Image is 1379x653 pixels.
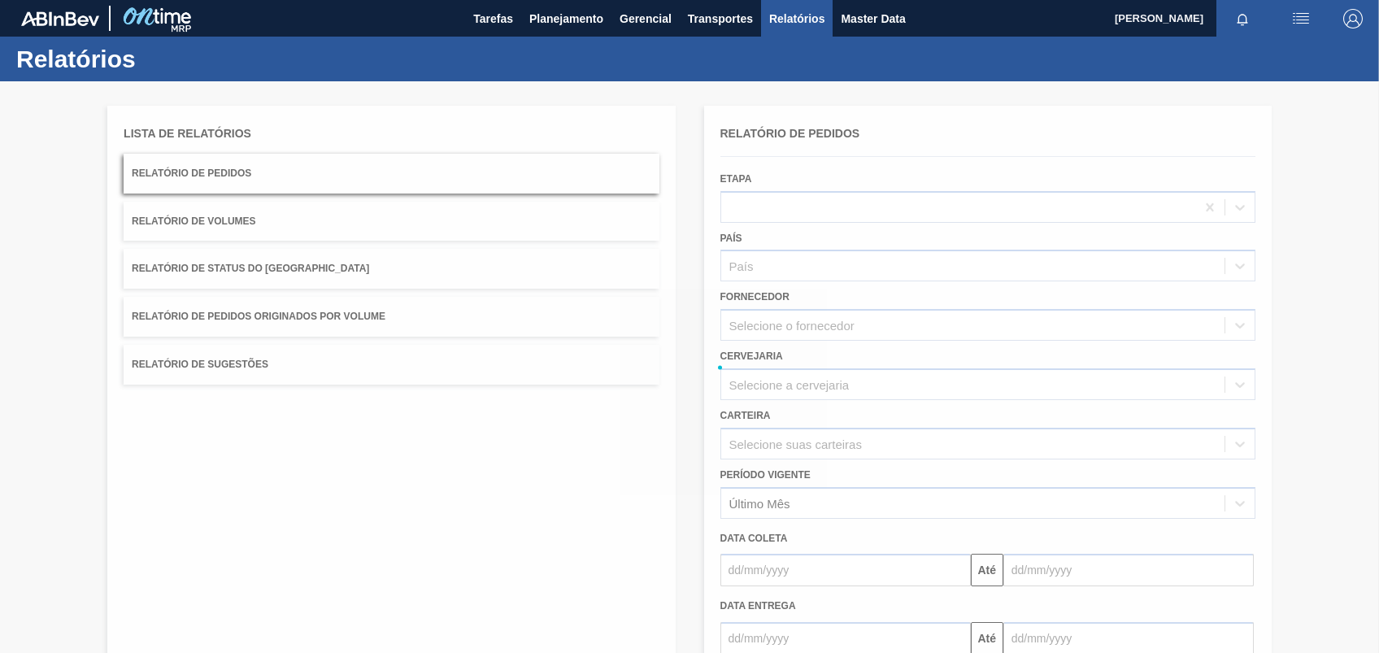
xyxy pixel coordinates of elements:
[16,50,305,68] h1: Relatórios
[21,11,99,26] img: TNhmsLtSVTkK8tSr43FrP2fwEKptu5GPRR3wAAAABJRU5ErkJggg==
[529,9,603,28] span: Planejamento
[473,9,513,28] span: Tarefas
[1216,7,1268,30] button: Notificações
[841,9,905,28] span: Master Data
[620,9,672,28] span: Gerencial
[1343,9,1363,28] img: Logout
[688,9,753,28] span: Transportes
[769,9,824,28] span: Relatórios
[1291,9,1311,28] img: userActions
